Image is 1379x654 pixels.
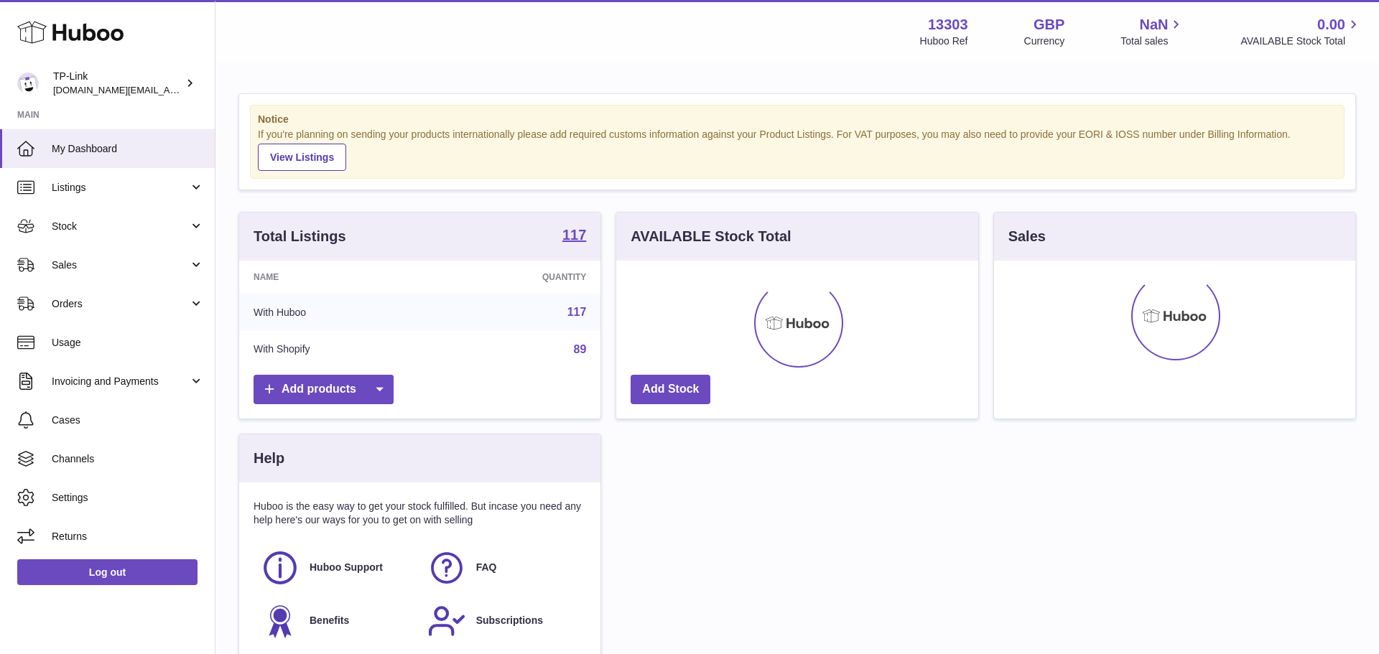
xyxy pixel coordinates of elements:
[562,228,586,242] strong: 117
[1317,15,1345,34] span: 0.00
[1034,15,1064,34] strong: GBP
[631,375,710,404] a: Add Stock
[239,294,434,331] td: With Huboo
[1120,34,1184,48] span: Total sales
[261,548,413,587] a: Huboo Support
[258,128,1337,171] div: If you're planning on sending your products internationally please add required customs informati...
[258,113,1337,126] strong: Notice
[52,181,189,195] span: Listings
[1008,227,1046,246] h3: Sales
[52,258,189,272] span: Sales
[1024,34,1065,48] div: Currency
[567,306,587,318] a: 117
[254,227,346,246] h3: Total Listings
[258,144,346,171] a: View Listings
[254,449,284,468] h3: Help
[427,602,580,640] a: Subscriptions
[53,70,182,97] div: TP-Link
[52,452,204,466] span: Channels
[310,561,383,574] span: Huboo Support
[1240,15,1362,48] a: 0.00 AVAILABLE Stock Total
[476,561,497,574] span: FAQ
[52,414,204,427] span: Cases
[52,297,189,311] span: Orders
[310,614,349,627] span: Benefits
[1120,15,1184,48] a: NaN Total sales
[920,34,968,48] div: Huboo Ref
[52,142,204,156] span: My Dashboard
[476,614,543,627] span: Subscriptions
[239,331,434,368] td: With Shopify
[52,491,204,505] span: Settings
[574,343,587,355] a: 89
[261,602,413,640] a: Benefits
[254,500,586,527] p: Huboo is the easy way to get your stock fulfilled. But incase you need any help here's our ways f...
[434,261,600,294] th: Quantity
[53,84,286,95] span: [DOMAIN_NAME][EMAIL_ADDRESS][DOMAIN_NAME]
[52,375,189,388] span: Invoicing and Payments
[52,220,189,233] span: Stock
[1139,15,1168,34] span: NaN
[562,228,586,245] a: 117
[239,261,434,294] th: Name
[1240,34,1362,48] span: AVAILABLE Stock Total
[17,73,39,94] img: purchase.uk@tp-link.com
[52,530,204,543] span: Returns
[928,15,968,34] strong: 13303
[631,227,791,246] h3: AVAILABLE Stock Total
[52,336,204,350] span: Usage
[254,375,394,404] a: Add products
[17,559,198,585] a: Log out
[427,548,580,587] a: FAQ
